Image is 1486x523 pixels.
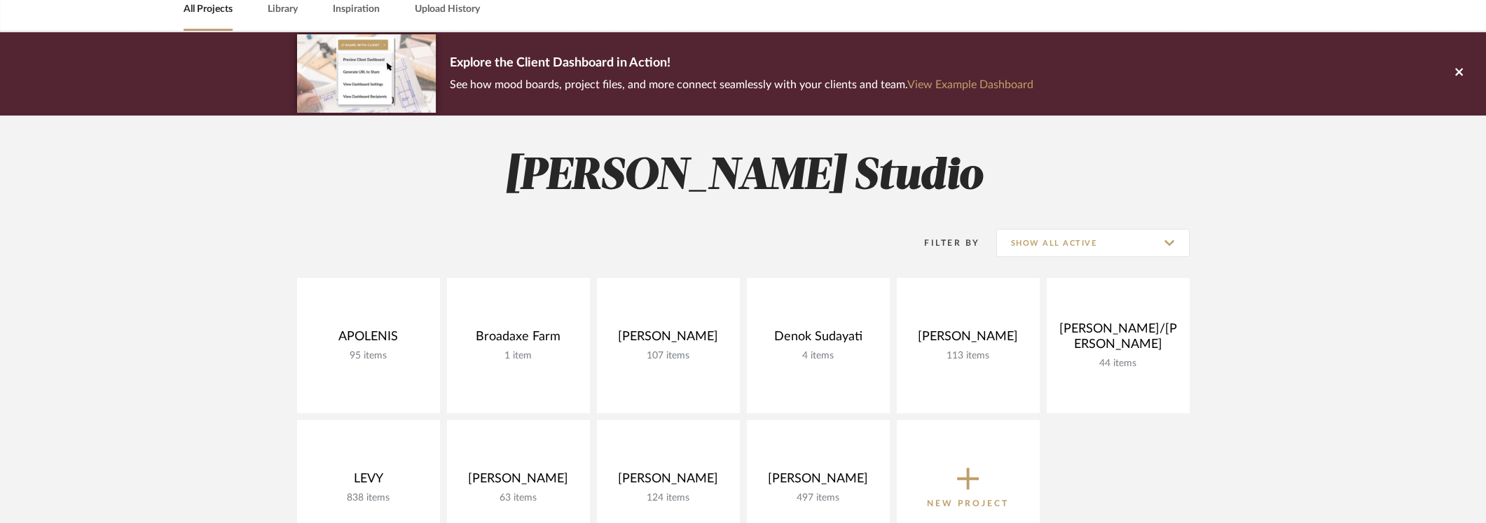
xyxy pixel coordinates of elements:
[758,350,879,362] div: 4 items
[458,350,579,362] div: 1 item
[758,492,879,504] div: 497 items
[908,329,1028,350] div: [PERSON_NAME]
[927,496,1009,510] p: New Project
[907,79,1033,90] a: View Example Dashboard
[458,492,579,504] div: 63 items
[308,329,429,350] div: APOLENIS
[239,151,1248,203] h2: [PERSON_NAME] Studio
[458,329,579,350] div: Broadaxe Farm
[608,471,729,492] div: [PERSON_NAME]
[308,350,429,362] div: 95 items
[308,471,429,492] div: LEVY
[1058,358,1178,370] div: 44 items
[758,329,879,350] div: Denok Sudayati
[1058,321,1178,358] div: [PERSON_NAME]/[PERSON_NAME]
[308,492,429,504] div: 838 items
[297,34,436,112] img: d5d033c5-7b12-40c2-a960-1ecee1989c38.png
[608,492,729,504] div: 124 items
[907,236,980,250] div: Filter By
[908,350,1028,362] div: 113 items
[458,471,579,492] div: [PERSON_NAME]
[450,75,1033,95] p: See how mood boards, project files, and more connect seamlessly with your clients and team.
[758,471,879,492] div: [PERSON_NAME]
[608,329,729,350] div: [PERSON_NAME]
[450,53,1033,75] p: Explore the Client Dashboard in Action!
[608,350,729,362] div: 107 items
